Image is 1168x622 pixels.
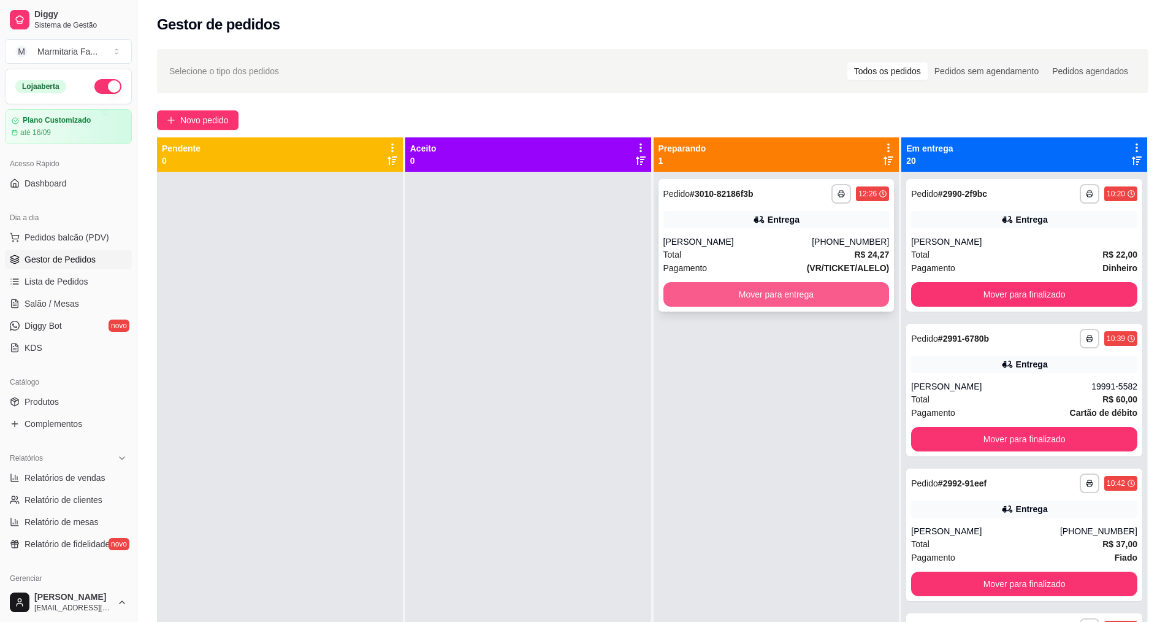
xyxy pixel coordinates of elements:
[911,334,938,344] span: Pedido
[25,177,67,190] span: Dashboard
[5,414,132,434] a: Complementos
[25,418,82,430] span: Complementos
[1070,408,1137,418] strong: Cartão de débito
[157,15,280,34] h2: Gestor de pedidos
[5,39,132,64] button: Select a team
[911,551,955,564] span: Pagamento
[5,512,132,532] a: Relatório de mesas
[690,189,754,199] strong: # 3010-82186f3b
[663,261,708,275] span: Pagamento
[663,189,690,199] span: Pedido
[23,116,91,125] article: Plano Customizado
[10,453,43,463] span: Relatórios
[162,142,200,155] p: Pendente
[847,63,928,80] div: Todos os pedidos
[663,248,682,261] span: Total
[911,282,1137,307] button: Mover para finalizado
[25,396,59,408] span: Produtos
[911,189,938,199] span: Pedido
[1016,503,1048,515] div: Entrega
[658,142,706,155] p: Preparando
[911,406,955,420] span: Pagamento
[663,236,812,248] div: [PERSON_NAME]
[5,372,132,392] div: Catálogo
[1016,358,1048,371] div: Entrega
[5,208,132,228] div: Dia a dia
[812,236,889,248] div: [PHONE_NUMBER]
[911,427,1137,451] button: Mover para finalizado
[25,538,110,550] span: Relatório de fidelidade
[20,128,51,137] article: até 16/09
[1091,380,1137,393] div: 19991-5582
[410,155,437,167] p: 0
[1102,263,1137,273] strong: Dinheiro
[1107,334,1125,344] div: 10:39
[25,342,42,354] span: KDS
[1102,394,1137,404] strong: R$ 60,00
[5,154,132,174] div: Acesso Rápido
[34,603,112,613] span: [EMAIL_ADDRESS][DOMAIN_NAME]
[1102,250,1137,259] strong: R$ 22,00
[37,45,97,58] div: Marmitaria Fa ...
[5,534,132,554] a: Relatório de fidelidadenovo
[768,213,800,226] div: Entrega
[938,334,989,344] strong: # 2991-6780b
[25,320,62,332] span: Diggy Bot
[911,572,1137,596] button: Mover para finalizado
[5,490,132,510] a: Relatório de clientes
[5,338,132,358] a: KDS
[911,393,929,406] span: Total
[911,380,1091,393] div: [PERSON_NAME]
[1107,189,1125,199] div: 10:20
[15,45,28,58] span: M
[911,537,929,551] span: Total
[938,478,987,488] strong: # 2992-91eef
[858,189,877,199] div: 12:26
[25,275,88,288] span: Lista de Pedidos
[5,294,132,313] a: Salão / Mesas
[157,110,239,130] button: Novo pedido
[180,113,229,127] span: Novo pedido
[906,155,953,167] p: 20
[5,109,132,144] a: Plano Customizadoaté 16/09
[1102,539,1137,549] strong: R$ 37,00
[25,472,105,484] span: Relatórios de vendas
[5,392,132,412] a: Produtos
[5,569,132,588] div: Gerenciar
[15,80,66,93] div: Loja aberta
[25,298,79,310] span: Salão / Mesas
[911,248,929,261] span: Total
[25,516,99,528] span: Relatório de mesas
[911,478,938,488] span: Pedido
[5,228,132,247] button: Pedidos balcão (PDV)
[1060,525,1137,537] div: [PHONE_NUMBER]
[1107,478,1125,488] div: 10:42
[5,174,132,193] a: Dashboard
[169,64,279,78] span: Selecione o tipo dos pedidos
[34,20,127,30] span: Sistema de Gestão
[928,63,1045,80] div: Pedidos sem agendamento
[807,263,890,273] strong: (VR/TICKET/ALELO)
[167,116,175,125] span: plus
[906,142,953,155] p: Em entrega
[1016,213,1048,226] div: Entrega
[911,525,1060,537] div: [PERSON_NAME]
[25,494,102,506] span: Relatório de clientes
[5,316,132,336] a: Diggy Botnovo
[410,142,437,155] p: Aceito
[663,282,890,307] button: Mover para entrega
[5,272,132,291] a: Lista de Pedidos
[1045,63,1135,80] div: Pedidos agendados
[911,261,955,275] span: Pagamento
[5,5,132,34] a: DiggySistema de Gestão
[854,250,889,259] strong: R$ 24,27
[25,253,96,266] span: Gestor de Pedidos
[5,468,132,488] a: Relatórios de vendas
[658,155,706,167] p: 1
[34,592,112,603] span: [PERSON_NAME]
[5,250,132,269] a: Gestor de Pedidos
[938,189,987,199] strong: # 2990-2f9bc
[911,236,1137,248] div: [PERSON_NAME]
[1115,553,1137,562] strong: Fiado
[5,588,132,617] button: [PERSON_NAME][EMAIL_ADDRESS][DOMAIN_NAME]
